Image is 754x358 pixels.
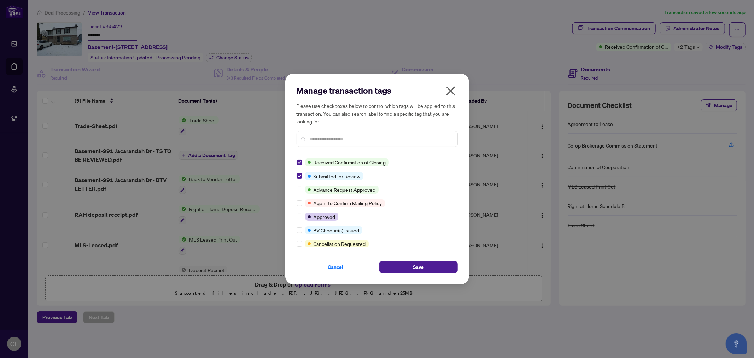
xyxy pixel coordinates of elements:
[297,85,458,96] h2: Manage transaction tags
[314,240,366,248] span: Cancellation Requested
[297,261,375,273] button: Cancel
[314,226,360,234] span: BV Cheque(s) Issued
[314,186,376,194] span: Advance Request Approved
[328,261,344,273] span: Cancel
[445,85,456,97] span: close
[314,213,335,221] span: Approved
[726,333,747,354] button: Open asap
[314,158,386,166] span: Received Confirmation of Closing
[314,172,361,180] span: Submitted for Review
[413,261,424,273] span: Save
[297,102,458,125] h5: Please use checkboxes below to control which tags will be applied to this transaction. You can al...
[314,199,382,207] span: Agent to Confirm Mailing Policy
[379,261,458,273] button: Save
